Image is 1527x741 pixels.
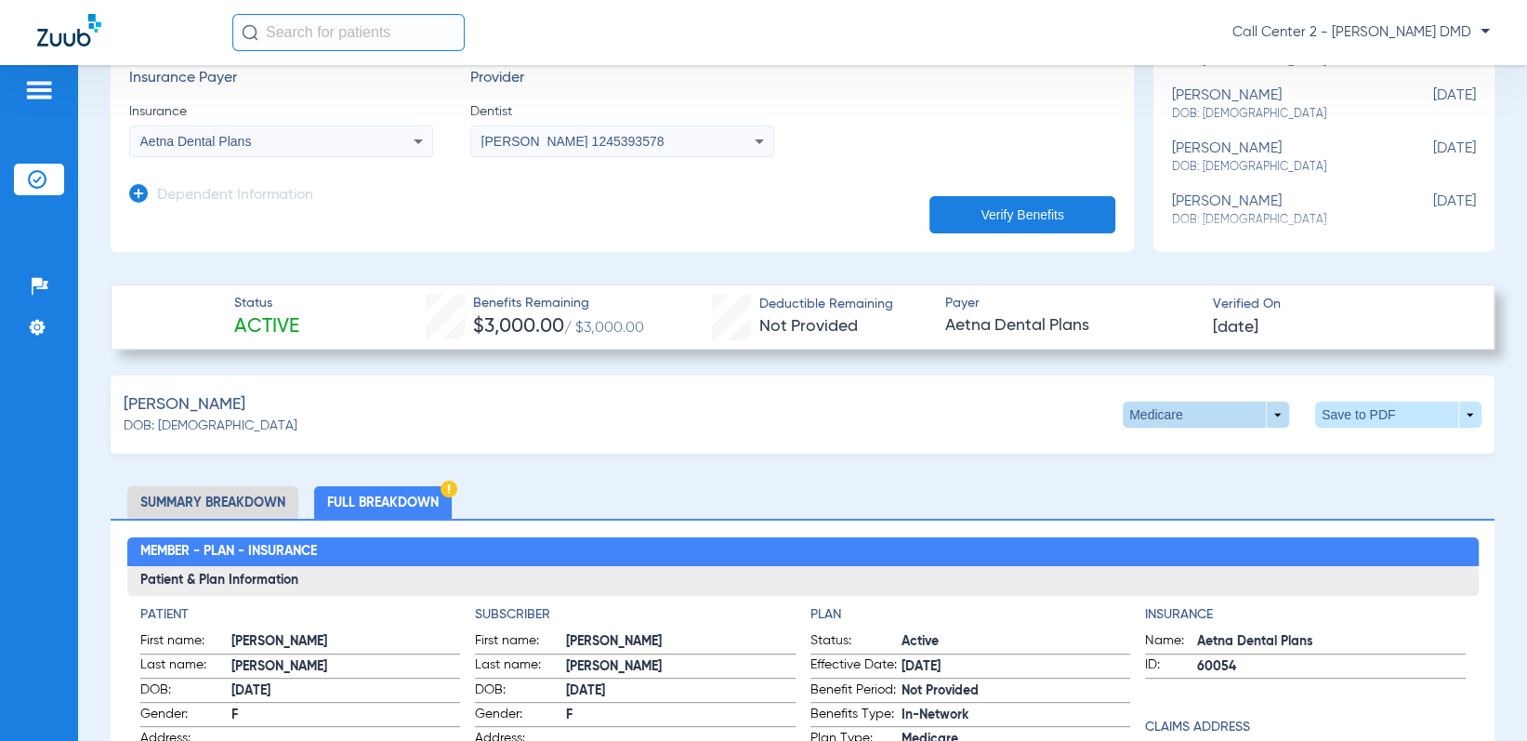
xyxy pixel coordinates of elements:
span: Not Provided [902,681,1131,701]
span: ID: [1145,655,1197,678]
span: First name: [475,631,566,654]
span: Gender: [140,705,231,727]
span: Active [902,632,1131,652]
span: [DATE] [902,657,1131,677]
h3: Dependent Information [157,187,313,205]
span: [PERSON_NAME] [124,393,245,417]
h4: Plan [810,605,1131,625]
span: F [231,706,461,725]
h3: Patient & Plan Information [127,566,1479,596]
span: DOB: [DEMOGRAPHIC_DATA] [124,417,297,436]
span: [PERSON_NAME] [566,632,796,652]
span: [PERSON_NAME] [231,657,461,677]
h3: Provider [470,70,774,88]
span: [DATE] [1213,316,1258,339]
img: Zuub Logo [37,14,101,46]
h2: Member - Plan - Insurance [127,537,1479,567]
span: Call Center 2 - [PERSON_NAME] DMD [1232,23,1490,42]
div: [PERSON_NAME] [1172,193,1383,228]
span: Last name: [140,655,231,678]
span: F [566,706,796,725]
span: Benefits Remaining [473,294,644,313]
span: [DATE] [1383,140,1476,175]
span: Status: [810,631,902,654]
span: Benefits Type: [810,705,902,727]
h3: Insurance Payer [129,70,433,88]
span: / $3,000.00 [564,321,644,336]
span: Last name: [475,655,566,678]
div: [PERSON_NAME] [1172,87,1383,122]
span: Dentist [470,102,774,121]
h4: Insurance [1145,605,1466,625]
span: [PERSON_NAME] 1245393578 [481,134,665,149]
span: Aetna Dental Plans [944,314,1196,337]
span: Effective Date: [810,655,902,678]
span: Aetna Dental Plans [140,134,252,149]
span: Status [234,294,299,313]
span: In-Network [902,706,1131,725]
span: DOB: [DEMOGRAPHIC_DATA] [1172,212,1383,229]
img: Hazard [441,481,457,497]
span: Active [234,314,299,340]
span: Verified On [1213,295,1465,314]
button: Medicare [1123,402,1289,428]
button: Verify Benefits [929,196,1115,233]
div: [PERSON_NAME] [1172,140,1383,175]
input: Search for patients [232,14,465,51]
span: $3,000.00 [473,317,564,337]
h4: Patient [140,605,461,625]
span: [DATE] [231,681,461,701]
span: DOB: [140,681,231,703]
span: [PERSON_NAME] [231,632,461,652]
h4: Claims Address [1145,718,1466,737]
img: hamburger-icon [24,79,54,101]
span: Insurance [129,102,433,121]
iframe: Chat Widget [1434,652,1527,741]
span: Deductible Remaining [759,295,893,314]
span: [DATE] [1383,193,1476,228]
span: Not Provided [759,318,858,335]
span: [PERSON_NAME] [566,657,796,677]
span: DOB: [475,681,566,703]
span: 60054 [1197,657,1466,677]
h4: Subscriber [475,605,796,625]
span: [DATE] [566,681,796,701]
li: Full Breakdown [314,486,452,519]
span: Name: [1145,631,1197,654]
span: [DATE] [1383,87,1476,122]
li: Summary Breakdown [127,486,298,519]
span: Payer [944,294,1196,313]
button: Save to PDF [1315,402,1481,428]
span: Benefit Period: [810,681,902,703]
span: Gender: [475,705,566,727]
span: Aetna Dental Plans [1197,632,1466,652]
span: DOB: [DEMOGRAPHIC_DATA] [1172,106,1383,123]
span: First name: [140,631,231,654]
img: Search Icon [242,24,258,41]
span: DOB: [DEMOGRAPHIC_DATA] [1172,159,1383,176]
